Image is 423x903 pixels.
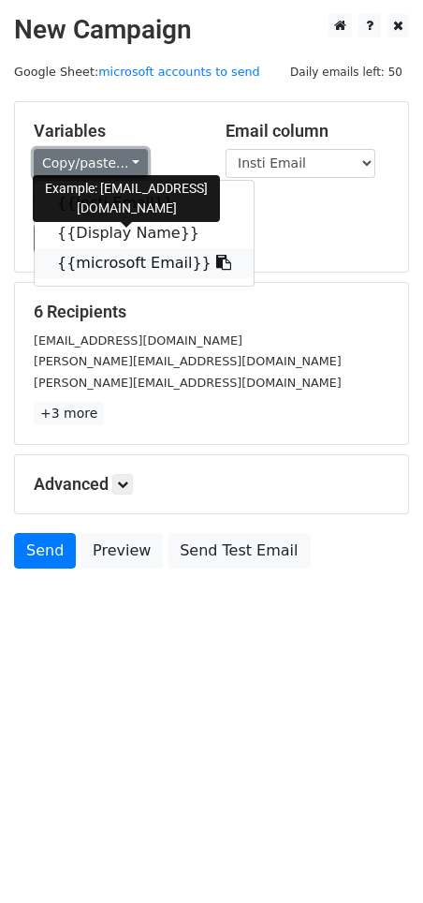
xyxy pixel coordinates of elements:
[34,474,389,495] h5: Advanced
[98,65,260,79] a: microsoft accounts to send
[34,149,148,178] a: Copy/paste...
[80,533,163,569] a: Preview
[34,302,389,322] h5: 6 Recipients
[14,533,76,569] a: Send
[329,813,423,903] iframe: Chat Widget
[168,533,310,569] a: Send Test Email
[34,121,197,141] h5: Variables
[34,333,242,348] small: [EMAIL_ADDRESS][DOMAIN_NAME]
[35,248,254,278] a: {{microsoft Email}}
[34,354,342,368] small: [PERSON_NAME][EMAIL_ADDRESS][DOMAIN_NAME]
[33,175,220,222] div: Example: [EMAIL_ADDRESS][DOMAIN_NAME]
[34,376,342,390] small: [PERSON_NAME][EMAIL_ADDRESS][DOMAIN_NAME]
[35,218,254,248] a: {{Display Name}}
[14,65,260,79] small: Google Sheet:
[284,62,409,82] span: Daily emails left: 50
[34,402,104,425] a: +3 more
[226,121,389,141] h5: Email column
[284,65,409,79] a: Daily emails left: 50
[14,14,409,46] h2: New Campaign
